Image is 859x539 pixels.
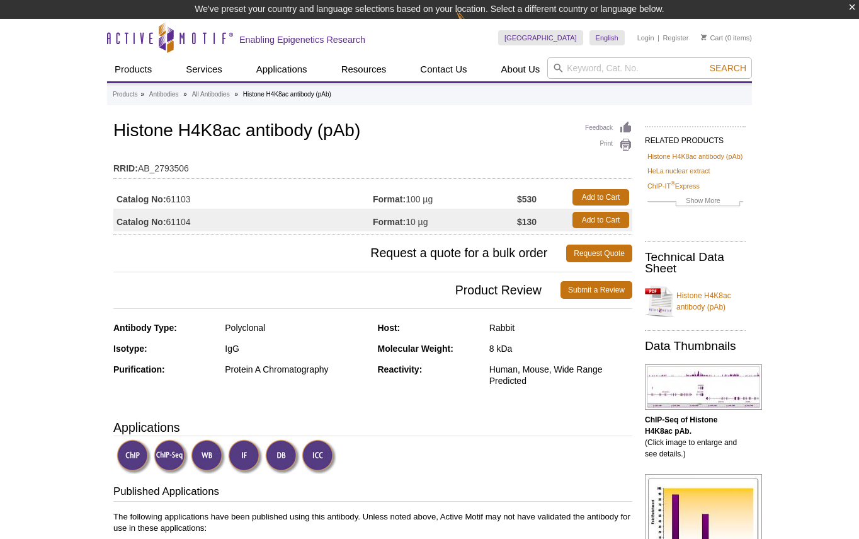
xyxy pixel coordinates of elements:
a: Products [113,89,137,100]
div: Polyclonal [225,322,368,333]
span: Request a quote for a bulk order [113,245,566,262]
a: Contact Us [412,57,474,81]
a: Register [663,33,688,42]
img: Western Blot Validated [191,439,225,474]
td: AB_2793506 [113,155,632,175]
li: | [657,30,659,45]
img: ChIP Validated [117,439,151,474]
a: Histone H4K8ac antibody (pAb) [647,151,742,162]
div: Human, Mouse, Wide Range Predicted [489,364,632,386]
td: 61103 [113,186,373,209]
h3: Published Applications [113,484,632,502]
div: Rabbit [489,322,632,333]
strong: Isotype: [113,344,147,354]
div: Protein A Chromatography [225,364,368,375]
h2: Technical Data Sheet [645,252,746,274]
span: Search [710,63,746,73]
b: ChIP-Seq of Histone H4K8ac pAb. [645,415,717,436]
td: 10 µg [373,209,517,231]
strong: Catalog No: [117,216,166,228]
a: Applications [249,57,315,81]
h2: Data Thumbnails [645,340,746,352]
span: Product Review [113,281,560,299]
strong: Molecular Weight: [378,344,453,354]
a: English [589,30,625,45]
input: Keyword, Cat. No. [547,57,752,79]
h3: Applications [113,418,632,437]
a: Services [178,57,230,81]
a: Histone H4K8ac antibody (pAb) [645,282,746,320]
li: (0 items) [701,30,752,45]
p: (Click image to enlarge and see details.) [645,414,746,460]
a: Antibodies [149,89,179,100]
a: Feedback [585,121,632,135]
a: Resources [334,57,394,81]
strong: Host: [378,323,401,333]
a: Add to Cart [572,212,629,228]
strong: Reactivity: [378,364,423,374]
a: HeLa nuclear extract [647,165,710,177]
img: Your Cart [701,34,707,40]
a: Submit a Review [560,281,632,299]
li: » [234,91,238,98]
strong: Purification: [113,364,165,374]
strong: Format: [373,216,406,228]
strong: Catalog No: [117,194,166,205]
a: Add to Cart [572,189,629,206]
strong: $130 [517,216,537,228]
td: 61104 [113,209,373,231]
a: About Us [494,57,548,81]
li: Histone H4K8ac antibody (pAb) [243,91,331,98]
strong: $530 [517,194,537,205]
a: [GEOGRAPHIC_DATA] [498,30,583,45]
button: Search [706,62,750,74]
img: Change Here [456,9,489,39]
img: Immunocytochemistry Validated [302,439,336,474]
div: 8 kDa [489,343,632,354]
td: 100 µg [373,186,517,209]
a: Print [585,138,632,152]
a: Login [637,33,654,42]
a: Products [107,57,159,81]
strong: Format: [373,194,406,205]
a: All Antibodies [192,89,230,100]
a: Request Quote [566,245,632,262]
div: IgG [225,343,368,354]
a: Show More [647,195,743,209]
img: Histone H4K8ac antibody (pAb) tested by ChIP-Seq. [645,364,762,410]
strong: Antibody Type: [113,323,177,333]
h2: Enabling Epigenetics Research [239,34,365,45]
strong: RRID: [113,163,138,174]
sup: ® [671,180,675,187]
img: Immunofluorescence Validated [228,439,263,474]
img: ChIP-Seq Validated [154,439,188,474]
a: ChIP-IT®Express [647,180,700,192]
a: Cart [701,33,723,42]
li: » [183,91,187,98]
li: » [140,91,144,98]
img: Dot Blot Validated [265,439,300,474]
h2: RELATED PRODUCTS [645,126,746,149]
h1: Histone H4K8ac antibody (pAb) [113,121,632,142]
